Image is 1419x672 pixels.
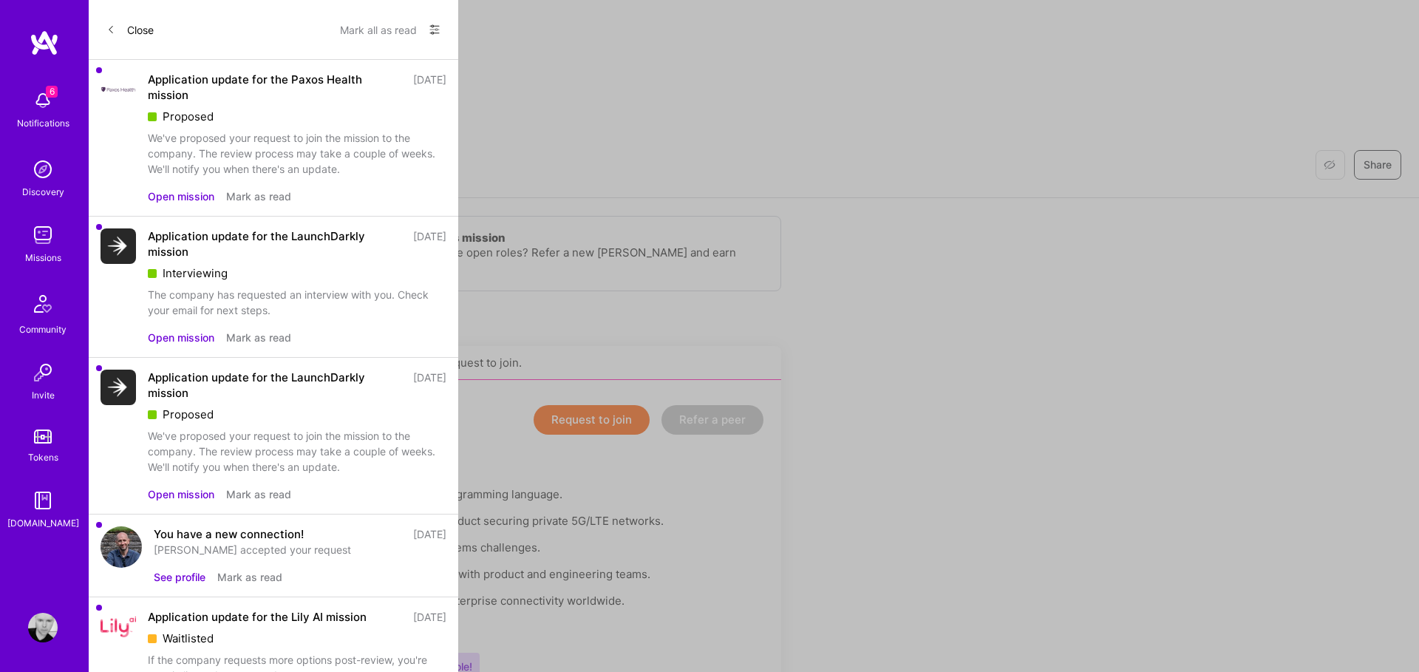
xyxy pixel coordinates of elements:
div: [DATE] [413,228,446,259]
div: Application update for the LaunchDarkly mission [148,370,404,401]
img: teamwork [28,220,58,250]
img: logo [30,30,59,56]
div: Tokens [28,449,58,465]
div: Community [19,322,67,337]
div: Missions [25,250,61,265]
button: See profile [154,569,205,585]
div: Application update for the LaunchDarkly mission [148,228,404,259]
button: Open mission [148,189,214,204]
button: Open mission [148,486,214,502]
div: Waitlisted [148,631,446,646]
img: Company Logo [101,617,136,638]
button: Mark as read [226,486,291,502]
div: Invite [32,387,55,403]
div: Proposed [148,109,446,124]
img: discovery [28,155,58,184]
div: Application update for the Lily AI mission [148,609,367,625]
div: [DATE] [413,609,446,625]
img: user avatar [101,526,142,568]
div: [DATE] [413,526,446,542]
div: Interviewing [148,265,446,281]
button: Open mission [148,330,214,345]
a: User Avatar [24,613,61,642]
img: guide book [28,486,58,515]
div: You have a new connection! [154,526,304,542]
button: Mark as read [226,330,291,345]
button: Mark all as read [340,18,417,41]
div: [DATE] [413,370,446,401]
img: Company Logo [101,86,136,94]
button: Mark as read [217,569,282,585]
img: tokens [34,430,52,444]
div: Application update for the Paxos Health mission [148,72,404,103]
div: [DOMAIN_NAME] [7,515,79,531]
img: Invite [28,358,58,387]
div: We've proposed your request to join the mission to the company. The review process may take a cou... [148,130,446,177]
img: Community [25,286,61,322]
button: Close [106,18,154,41]
div: The company has requested an interview with you. Check your email for next steps. [148,287,446,318]
button: Mark as read [226,189,291,204]
div: Discovery [22,184,64,200]
img: Company Logo [101,228,136,264]
img: Company Logo [101,370,136,405]
img: User Avatar [28,613,58,642]
div: [PERSON_NAME] accepted your request [154,542,446,557]
div: We've proposed your request to join the mission to the company. The review process may take a cou... [148,428,446,475]
div: [DATE] [413,72,446,103]
div: Proposed [148,407,446,422]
